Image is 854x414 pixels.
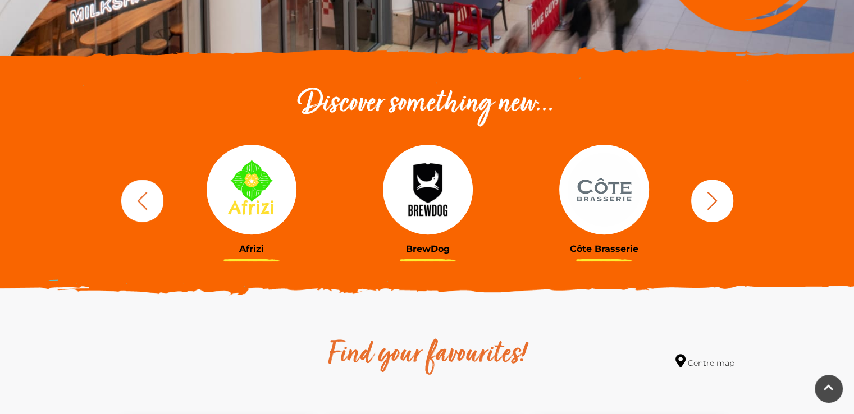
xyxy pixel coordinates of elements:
h2: Find your favourites! [222,337,632,373]
h2: Discover something new... [116,86,739,122]
h3: BrewDog [348,243,508,254]
h3: Afrizi [172,243,331,254]
a: Côte Brasserie [524,145,684,254]
a: BrewDog [348,145,508,254]
a: Afrizi [172,145,331,254]
a: Centre map [675,354,734,369]
h3: Côte Brasserie [524,243,684,254]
